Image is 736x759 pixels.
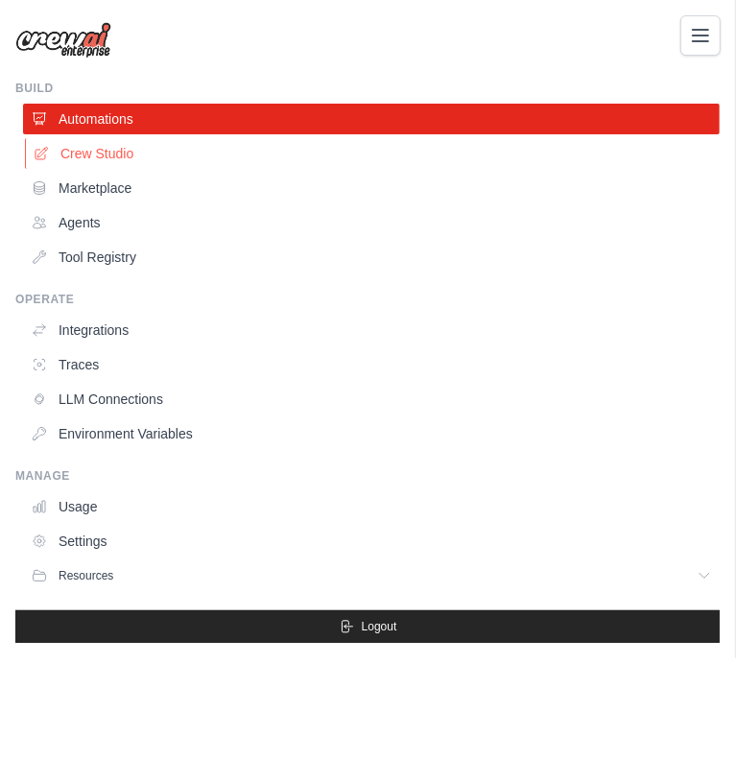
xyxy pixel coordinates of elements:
button: Logout [15,610,720,643]
a: Tool Registry [23,242,720,273]
a: Settings [23,526,720,557]
iframe: Chat Widget [640,667,736,759]
div: Build [15,81,720,96]
a: Crew Studio [25,138,722,169]
span: Logout [362,619,397,634]
a: Automations [23,104,720,134]
div: Operate [15,292,720,307]
img: Logo [15,22,111,59]
a: Environment Variables [23,418,720,449]
button: Resources [23,560,720,591]
a: Traces [23,349,720,380]
a: LLM Connections [23,384,720,415]
span: Resources [59,568,113,583]
a: Integrations [23,315,720,345]
a: Agents [23,207,720,238]
button: Toggle navigation [680,15,721,56]
a: Usage [23,491,720,522]
a: Marketplace [23,173,720,203]
div: Manage [15,468,720,484]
